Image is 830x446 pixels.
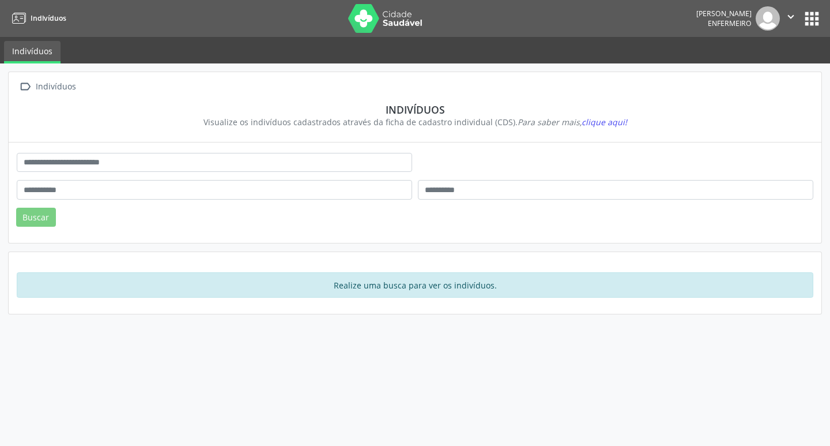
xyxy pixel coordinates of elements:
span: Indivíduos [31,13,66,23]
i:  [17,78,33,95]
a: Indivíduos [4,41,61,63]
button: apps [802,9,822,29]
span: Enfermeiro [708,18,752,28]
i: Para saber mais, [518,117,627,128]
div: Indivíduos [33,78,78,95]
i:  [784,10,797,23]
span: clique aqui! [582,117,627,128]
div: Indivíduos [25,103,805,116]
div: Realize uma busca para ver os indivíduos. [17,272,813,298]
div: [PERSON_NAME] [696,9,752,18]
img: img [756,6,780,31]
div: Visualize os indivíduos cadastrados através da ficha de cadastro individual (CDS). [25,116,805,128]
button: Buscar [16,208,56,227]
button:  [780,6,802,31]
a:  Indivíduos [17,78,78,95]
a: Indivíduos [8,9,66,28]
